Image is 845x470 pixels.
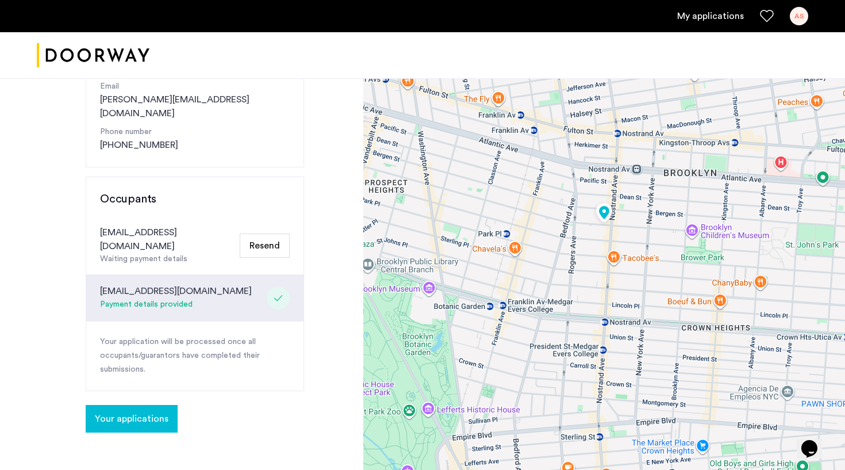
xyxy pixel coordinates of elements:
div: Waiting payment details [100,253,235,265]
cazamio-button: Go to application [86,414,178,423]
a: [PHONE_NUMBER] [100,138,178,152]
button: Resend Email [240,234,290,258]
div: Payment details provided [100,298,252,312]
p: Phone number [100,126,290,138]
a: Favorites [760,9,774,23]
div: AS [790,7,808,25]
p: Email [100,81,290,93]
div: [EMAIL_ADDRESS][DOMAIN_NAME] [100,284,252,298]
div: [EMAIL_ADDRESS][DOMAIN_NAME] [100,226,235,253]
a: [PERSON_NAME][EMAIL_ADDRESS][DOMAIN_NAME] [100,93,290,120]
a: Cazamio logo [37,34,149,77]
img: logo [37,34,149,77]
button: button [86,405,178,433]
iframe: chat widget [797,424,834,458]
p: Your application will be processed once all occupants/guarantors have completed their submissions. [100,335,290,377]
a: My application [677,9,744,23]
span: Your applications [95,412,168,426]
h3: Occupants [100,191,290,207]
